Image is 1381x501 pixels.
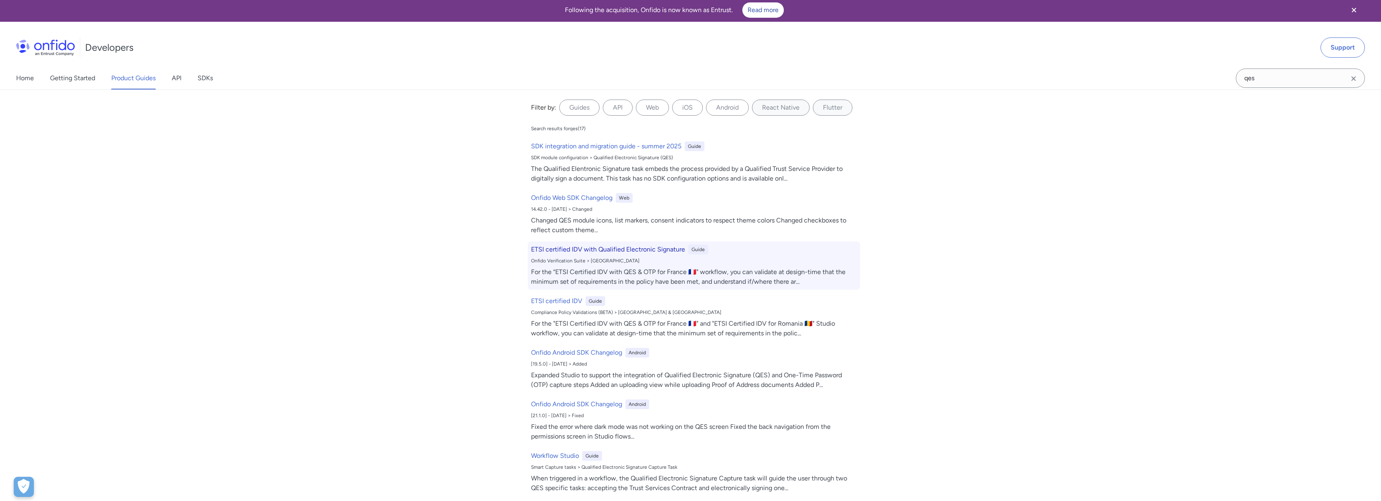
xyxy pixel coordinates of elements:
div: Search results for qes ( 17 ) [531,125,585,132]
a: Workflow StudioGuideSmart Capture tasks > Qualified Electronic Signature Capture TaskWhen trigger... [528,448,860,496]
a: Home [16,67,34,89]
div: Guide [582,451,602,461]
a: API [172,67,181,89]
button: Open Preferences [14,477,34,497]
label: Web [636,100,669,116]
div: Onfido Verification Suite > [GEOGRAPHIC_DATA] [531,258,857,264]
svg: Clear search field button [1349,74,1358,83]
a: ETSI certified IDV with Qualified Electronic SignatureGuideOnfido Verification Suite > [GEOGRAPHI... [528,241,860,290]
div: Cookie Preferences [14,477,34,497]
div: Guide [685,141,704,151]
h1: Developers [85,41,133,54]
div: For the “ETSI Certified IDV with QES & OTP for France 🇫🇷" workflow, you can validate at design-ti... [531,267,857,287]
a: SDKs [198,67,213,89]
a: Getting Started [50,67,95,89]
a: SDK integration and migration guide - summer 2025GuideSDK module configuration > Qualified Electr... [528,138,860,187]
h6: Onfido Web SDK Changelog [531,193,612,203]
div: Android [625,348,649,358]
a: Read more [742,2,784,18]
h6: Onfido Android SDK Changelog [531,399,622,409]
a: Product Guides [111,67,156,89]
label: Flutter [813,100,852,116]
img: Onfido Logo [16,39,75,56]
svg: Close banner [1349,5,1359,15]
label: iOS [672,100,703,116]
h6: Onfido Android SDK Changelog [531,348,622,358]
div: When triggered in a workflow, the Qualified Electronic Signature Capture task will guide the user... [531,474,857,493]
div: Android [625,399,649,409]
label: Guides [559,100,600,116]
a: Support [1321,37,1365,58]
div: [21.1.0] - [DATE] > Fixed [531,412,857,419]
div: Compliance Policy Validations (BETA) > [GEOGRAPHIC_DATA] & [GEOGRAPHIC_DATA] [531,309,857,316]
label: API [603,100,633,116]
div: Web [616,193,633,203]
h6: ETSI certified IDV with Qualified Electronic Signature [531,245,685,254]
div: Guide [688,245,708,254]
div: Changed QES module icons, list markers, consent indicators to respect theme colors Changed checkb... [531,216,857,235]
a: Onfido Android SDK ChangelogAndroid[19.5.0] - [DATE] > AddedExpanded Studio to support the integr... [528,345,860,393]
div: Smart Capture tasks > Qualified Electronic Signature Capture Task [531,464,857,470]
div: 14.42.0 - [DATE] > Changed [531,206,857,212]
label: React Native [752,100,810,116]
h6: SDK integration and migration guide - summer 2025 [531,141,681,151]
a: Onfido Android SDK ChangelogAndroid[21.1.0] - [DATE] > FixedFixed the error where dark mode was n... [528,396,860,445]
h6: ETSI certified IDV [531,296,582,306]
label: Android [706,100,749,116]
div: SDK module configuration > Qualified Electronic Signature (QES) [531,154,857,161]
h6: Workflow Studio [531,451,579,461]
a: ETSI certified IDVGuideCompliance Policy Validations (BETA) > [GEOGRAPHIC_DATA] & [GEOGRAPHIC_DAT... [528,293,860,341]
a: Onfido Web SDK ChangelogWeb14.42.0 - [DATE] > ChangedChanged QES module icons, list markers, cons... [528,190,860,238]
div: The Qualified Elentronic Signature task embeds the process provided by a Qualified Trust Service ... [531,164,857,183]
div: Filter by: [531,103,556,112]
div: For the "ETSI Certified IDV with QES & OTP for France 🇫🇷" and "ETSI Certified IDV for Romania 🇷🇴"... [531,319,857,338]
div: Expanded Studio to support the integration of Qualified Electronic Signature (QES) and One-Time P... [531,370,857,390]
div: Fixed the error where dark mode was not working on the QES screen Fixed the back navigation from ... [531,422,857,441]
input: Onfido search input field [1236,69,1365,88]
div: Following the acquisition, Onfido is now known as Entrust. [10,2,1339,18]
div: [19.5.0] - [DATE] > Added [531,361,857,367]
div: Guide [585,296,605,306]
